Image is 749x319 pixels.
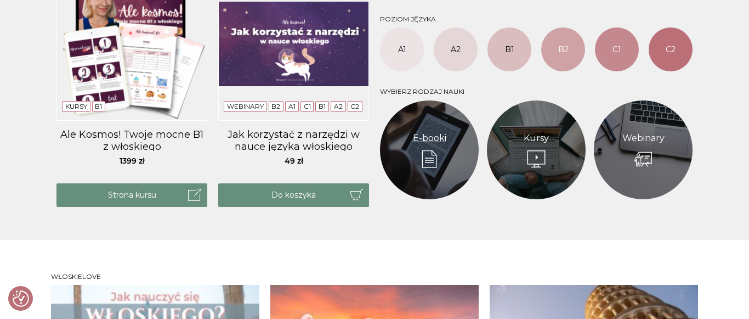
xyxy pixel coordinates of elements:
a: Kursy [524,132,549,145]
a: C2 [350,102,359,110]
a: Strona kursu [56,183,207,207]
span: 49 [285,156,303,166]
a: C2 [649,27,693,71]
a: C1 [595,27,639,71]
a: E-booki [413,132,446,145]
h3: Poziom języka [380,15,693,23]
a: A1 [288,102,296,110]
img: Revisit consent button [13,290,29,307]
button: Preferencje co do zgód [13,290,29,307]
a: B2 [541,27,585,71]
span: 1399 [120,156,145,166]
h3: Wybierz rodzaj nauki [380,88,693,96]
a: Ale Kosmos! Twoje mocne B1 z włoskiego [56,129,207,151]
a: A2 [334,102,343,110]
a: Webinary [622,132,665,145]
a: Jak korzystać z narzędzi w nauce języka włoskiego [218,129,369,151]
a: A1 [380,27,424,71]
h3: Włoskielove [51,273,698,281]
a: B1 [487,27,531,71]
a: Webinary [227,102,264,110]
a: B2 [271,102,280,110]
a: Kursy [65,102,87,110]
a: B1 [319,102,326,110]
a: A2 [434,27,478,71]
a: C1 [304,102,311,110]
button: Do koszyka [218,183,369,207]
a: B1 [95,102,102,110]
